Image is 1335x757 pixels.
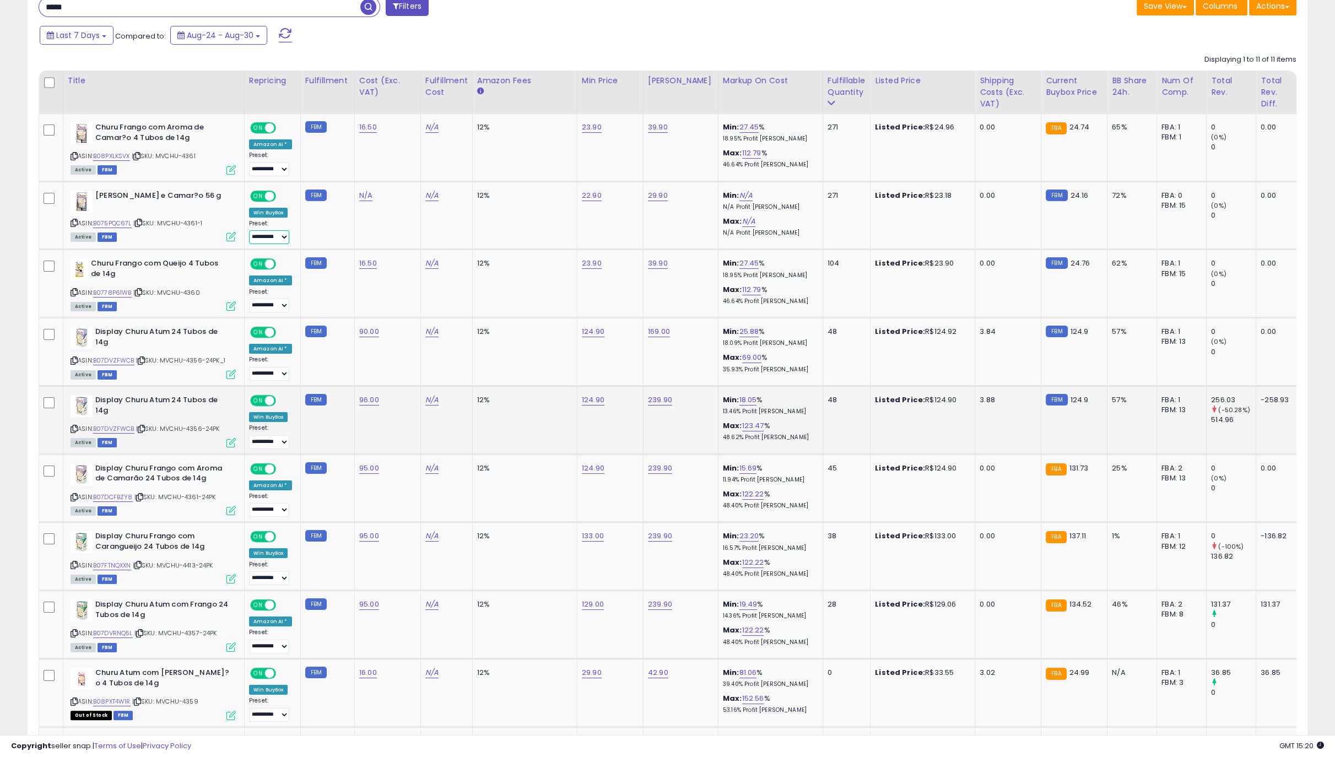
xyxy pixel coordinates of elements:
[980,191,1033,201] div: 0.00
[723,229,814,237] p: N/A Profit [PERSON_NAME]
[305,462,327,474] small: FBM
[723,148,742,158] b: Max:
[1211,191,1256,201] div: 0
[723,122,814,143] div: %
[648,190,668,201] a: 29.90
[723,190,739,201] b: Min:
[249,75,296,86] div: Repricing
[425,394,439,405] a: N/A
[71,191,236,241] div: ASIN:
[249,208,288,218] div: Win BuyBox
[71,506,96,516] span: All listings currently available for purchase on Amazon
[582,667,602,678] a: 29.90
[1046,326,1067,337] small: FBM
[723,476,814,484] p: 11.94% Profit [PERSON_NAME]
[93,288,132,298] a: B0778P61WB
[134,493,216,501] span: | SKU: MVCHU-4361-24PK
[477,463,569,473] div: 12%
[94,740,141,751] a: Terms of Use
[1112,122,1148,132] div: 65%
[828,395,862,405] div: 48
[71,327,236,378] div: ASIN:
[1261,327,1289,337] div: 0.00
[251,328,265,337] span: ON
[742,216,755,227] a: N/A
[71,258,236,310] div: ASIN:
[249,412,288,422] div: Win BuyBox
[1161,269,1198,279] div: FBM: 15
[742,352,762,363] a: 69.00
[980,463,1033,473] div: 0.00
[71,370,96,380] span: All listings currently available for purchase on Amazon
[359,667,377,678] a: 16.00
[582,75,639,86] div: Min Price
[723,531,814,551] div: %
[305,530,327,542] small: FBM
[1211,279,1256,289] div: 0
[274,328,292,337] span: OFF
[136,356,225,365] span: | SKU: MVCHU-4356-24PK_1
[274,123,292,133] span: OFF
[95,191,229,204] b: [PERSON_NAME] e Camar?o 56 g
[1046,257,1067,269] small: FBM
[425,531,439,542] a: N/A
[582,599,604,610] a: 129.00
[875,258,925,268] b: Listed Price:
[1046,190,1067,201] small: FBM
[93,424,134,434] a: B07DVZFWCB
[98,165,117,175] span: FBM
[723,394,739,405] b: Min:
[1112,327,1148,337] div: 57%
[249,139,292,149] div: Amazon AI *
[115,31,166,41] span: Compared to:
[1211,258,1256,268] div: 0
[251,464,265,473] span: ON
[723,352,742,363] b: Max:
[477,191,569,201] div: 12%
[71,165,96,175] span: All listings currently available for purchase on Amazon
[875,463,925,473] b: Listed Price:
[359,122,377,133] a: 16.50
[723,258,739,268] b: Min:
[723,339,814,347] p: 18.09% Profit [PERSON_NAME]
[723,216,742,226] b: Max:
[828,463,862,473] div: 45
[828,327,862,337] div: 48
[305,394,327,405] small: FBM
[1261,122,1289,132] div: 0.00
[723,298,814,305] p: 46.64% Profit [PERSON_NAME]
[723,434,814,441] p: 48.62% Profit [PERSON_NAME]
[648,326,670,337] a: 169.00
[723,285,814,305] div: %
[143,740,191,751] a: Privacy Policy
[187,30,253,41] span: Aug-24 - Aug-30
[648,122,668,133] a: 39.90
[875,327,966,337] div: R$124.92
[93,219,132,228] a: B075PQC67L
[71,463,93,485] img: 41QdtkFDnAL._SL40_.jpg
[980,75,1036,110] div: Shipping Costs (Exc. VAT)
[1203,1,1237,12] span: Columns
[359,531,379,542] a: 95.00
[875,75,970,86] div: Listed Price
[1211,210,1256,220] div: 0
[1211,75,1251,98] div: Total Rev.
[742,284,761,295] a: 112.79
[828,531,862,541] div: 38
[274,191,292,201] span: OFF
[95,122,229,145] b: Churu Frango com Aroma de Camar?o 4 Tubos de 14g
[1211,269,1226,278] small: (0%)
[133,219,202,228] span: | SKU: MVCHU-4361-1
[1112,531,1148,541] div: 1%
[71,599,93,621] img: 41w7qpFgIrL._SL40_.jpg
[359,75,416,98] div: Cost (Exc. VAT)
[305,121,327,133] small: FBM
[98,302,117,311] span: FBM
[648,394,672,405] a: 239.90
[1112,75,1152,98] div: BB Share 24h.
[1211,142,1256,152] div: 0
[249,288,292,313] div: Preset:
[359,258,377,269] a: 16.50
[1112,258,1148,268] div: 62%
[739,258,759,269] a: 27.45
